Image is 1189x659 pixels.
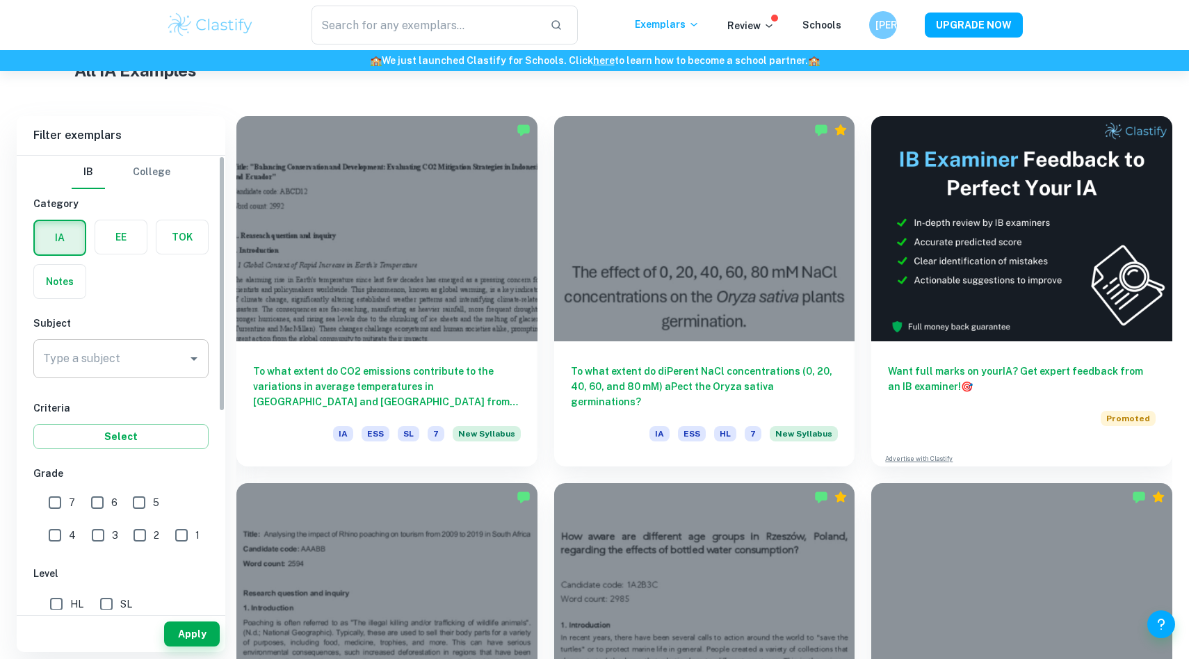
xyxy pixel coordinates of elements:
[745,426,761,441] span: 7
[312,6,539,44] input: Search for any exemplars...
[517,490,531,504] img: Marked
[834,490,848,504] div: Premium
[33,400,209,416] h6: Criteria
[961,381,973,392] span: 🎯
[398,426,419,441] span: SL
[517,123,531,137] img: Marked
[111,495,118,510] span: 6
[33,196,209,211] h6: Category
[166,11,254,39] img: Clastify logo
[770,426,838,450] div: Starting from the May 2026 session, the ESS IA requirements have changed. We created this exempla...
[112,528,118,543] span: 3
[69,495,75,510] span: 7
[871,116,1172,341] img: Thumbnail
[164,621,220,646] button: Apply
[571,364,839,409] h6: To what extent do diPerent NaCl concentrations (0, 20, 40, 60, and 80 mM) aPect the Oryza sativa ...
[925,13,1023,38] button: UPGRADE NOW
[885,454,953,464] a: Advertise with Clastify
[1147,610,1175,638] button: Help and Feedback
[869,11,897,39] button: [PERSON_NAME]
[69,528,76,543] span: 4
[33,316,209,331] h6: Subject
[95,220,147,254] button: EE
[1151,490,1165,504] div: Premium
[17,116,225,155] h6: Filter exemplars
[236,116,537,466] a: To what extent do CO2 emissions contribute to the variations in average temperatures in [GEOGRAPH...
[72,156,170,189] div: Filter type choice
[453,426,521,441] span: New Syllabus
[253,364,521,409] h6: To what extent do CO2 emissions contribute to the variations in average temperatures in [GEOGRAPH...
[554,116,855,466] a: To what extent do diPerent NaCl concentrations (0, 20, 40, 60, and 80 mM) aPect the Oryza sativa ...
[153,495,159,510] span: 5
[370,55,382,66] span: 🏫
[834,123,848,137] div: Premium
[184,349,204,368] button: Open
[888,364,1156,394] h6: Want full marks on your IA ? Get expert feedback from an IB examiner!
[70,596,83,612] span: HL
[33,424,209,449] button: Select
[714,426,736,441] span: HL
[154,528,159,543] span: 2
[808,55,820,66] span: 🏫
[120,596,132,612] span: SL
[428,426,444,441] span: 7
[333,426,353,441] span: IA
[156,220,208,254] button: TOK
[3,53,1186,68] h6: We just launched Clastify for Schools. Click to learn how to become a school partner.
[34,265,86,298] button: Notes
[678,426,706,441] span: ESS
[593,55,615,66] a: here
[133,156,170,189] button: College
[770,426,838,441] span: New Syllabus
[727,18,775,33] p: Review
[802,19,841,31] a: Schools
[33,466,209,481] h6: Grade
[362,426,389,441] span: ESS
[1132,490,1146,504] img: Marked
[814,490,828,504] img: Marked
[1101,411,1156,426] span: Promoted
[635,17,699,32] p: Exemplars
[871,116,1172,466] a: Want full marks on yourIA? Get expert feedback from an IB examiner!PromotedAdvertise with Clastify
[649,426,670,441] span: IA
[33,566,209,581] h6: Level
[195,528,200,543] span: 1
[72,156,105,189] button: IB
[35,221,85,254] button: IA
[814,123,828,137] img: Marked
[875,17,891,33] h6: [PERSON_NAME]
[453,426,521,450] div: Starting from the May 2026 session, the ESS IA requirements have changed. We created this exempla...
